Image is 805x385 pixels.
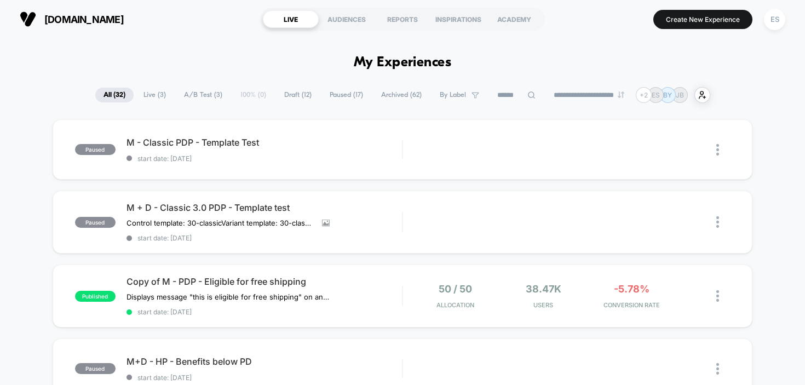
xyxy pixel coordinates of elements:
[75,217,116,228] span: paused
[526,283,561,295] span: 38.47k
[430,10,486,28] div: INSPIRATIONS
[354,55,452,71] h1: My Experiences
[319,10,375,28] div: AUDIENCES
[16,10,127,28] button: [DOMAIN_NAME]
[127,219,314,227] span: Control template: 30-classicVariant template: 30-classic-a-b
[716,216,719,228] img: close
[127,137,403,148] span: M - Classic PDP - Template Test
[127,308,403,316] span: start date: [DATE]
[95,88,134,102] span: All ( 32 )
[127,292,330,301] span: Displays message "this is eligible for free shipping" on any product page over $99 (in the [GEOGR...
[373,88,430,102] span: Archived ( 62 )
[375,10,430,28] div: REPORTS
[127,202,403,213] span: M + D - Classic 3.0 PDP - Template test
[653,10,752,29] button: Create New Experience
[276,88,320,102] span: Draft ( 12 )
[127,373,403,382] span: start date: [DATE]
[764,9,785,30] div: ES
[614,283,649,295] span: -5.78%
[761,8,789,31] button: ES
[716,363,719,375] img: close
[636,87,652,103] div: + 2
[663,91,672,99] p: BY
[127,234,403,242] span: start date: [DATE]
[176,88,231,102] span: A/B Test ( 3 )
[127,276,403,287] span: Copy of M - PDP - Eligible for free shipping
[20,11,36,27] img: Visually logo
[716,290,719,302] img: close
[618,91,624,98] img: end
[590,301,673,309] span: CONVERSION RATE
[716,144,719,156] img: close
[436,301,474,309] span: Allocation
[440,91,466,99] span: By Label
[263,10,319,28] div: LIVE
[486,10,542,28] div: ACADEMY
[321,88,371,102] span: Paused ( 17 )
[127,356,403,367] span: M+D - HP - Benefits below PD
[652,91,660,99] p: ES
[44,14,124,25] span: [DOMAIN_NAME]
[75,291,116,302] span: published
[502,301,585,309] span: Users
[127,154,403,163] span: start date: [DATE]
[676,91,684,99] p: JB
[135,88,174,102] span: Live ( 3 )
[439,283,472,295] span: 50 / 50
[75,363,116,374] span: paused
[75,144,116,155] span: paused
